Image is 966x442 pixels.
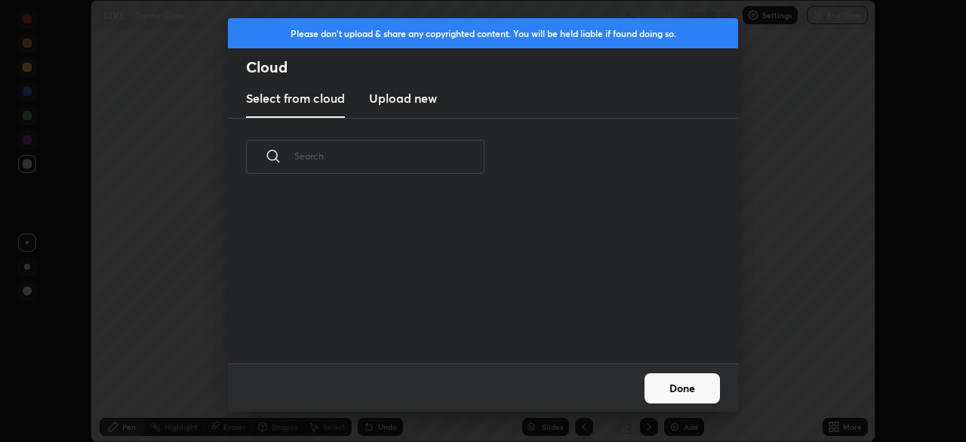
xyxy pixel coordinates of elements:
div: Please don't upload & share any copyrighted content. You will be held liable if found doing so. [228,18,738,48]
h3: Select from cloud [246,89,345,107]
button: Done [645,373,720,403]
h2: Cloud [246,57,738,77]
input: Search [294,124,485,188]
h3: Upload new [369,89,437,107]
